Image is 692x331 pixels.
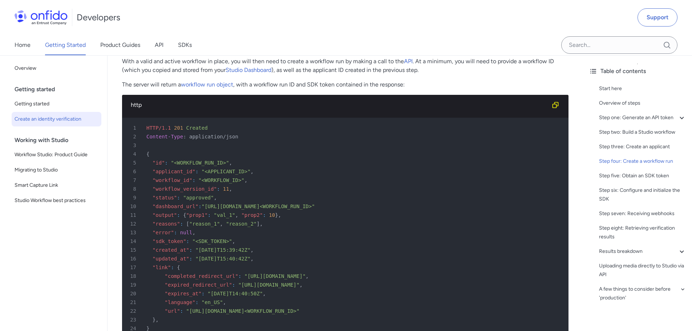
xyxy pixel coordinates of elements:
[186,212,208,218] span: "prop1"
[189,134,238,140] span: application/json
[183,195,214,201] span: "approved"
[599,224,686,241] div: Step eight: Retrieving verification results
[15,10,68,25] img: Onfido Logo
[214,212,235,218] span: "val_1"
[214,195,216,201] span: ,
[153,256,189,262] span: "updated_at"
[125,124,141,132] span: 1
[229,160,232,166] span: ,
[153,247,189,253] span: "created_at"
[251,256,254,262] span: ,
[599,99,686,108] a: Overview of steps
[232,282,235,288] span: :
[125,150,141,158] span: 4
[195,299,198,305] span: :
[198,177,244,183] span: "<WORKFLOW_ID>"
[12,148,101,162] a: Workflow Studio: Product Guide
[153,317,155,323] span: }
[146,151,149,157] span: {
[153,186,217,192] span: "workflow_version_id"
[15,166,98,174] span: Migrating to Studio
[195,256,251,262] span: "[DATE]T15:40:42Z"
[202,169,251,174] span: "<APPLICANT_ID>"
[599,285,686,302] div: A few things to consider before 'production'
[171,265,174,270] span: :
[153,238,186,244] span: "sdk_token"
[125,141,141,150] span: 3
[189,247,192,253] span: :
[165,291,202,296] span: "expires_at"
[125,167,141,176] span: 6
[12,112,101,126] a: Create an identity verification
[278,212,281,218] span: ,
[146,125,171,131] span: HTTP/1.1
[177,195,180,201] span: :
[260,221,263,227] span: ,
[125,263,141,272] span: 17
[177,265,180,270] span: {
[251,169,254,174] span: ,
[15,82,104,97] div: Getting started
[186,125,208,131] span: Created
[238,282,300,288] span: "[URL][DOMAIN_NAME]"
[125,315,141,324] span: 23
[153,230,174,235] span: "error"
[165,308,180,314] span: "url"
[599,209,686,218] a: Step seven: Receiving webhooks
[192,230,195,235] span: ,
[263,212,266,218] span: :
[125,272,141,280] span: 18
[165,160,168,166] span: :
[125,176,141,185] span: 7
[202,299,223,305] span: "en_US"
[263,291,266,296] span: ,
[251,247,254,253] span: ,
[599,113,686,122] a: Step one: Generate an API token
[599,142,686,151] a: Step three: Create an applicant
[208,291,263,296] span: "[DATE]T14:40:50Z"
[155,317,158,323] span: ,
[561,36,677,54] input: Onfido search input field
[599,128,686,137] a: Step two: Build a Studio workflow
[180,221,183,227] span: :
[638,8,677,27] a: Support
[15,196,98,205] span: Studio Workflow best practices
[599,157,686,166] a: Step four: Create a workflow run
[548,98,563,112] button: Copy code snippet button
[122,80,568,89] p: The server will return a , with a workflow run ID and SDK token contained in the response:
[153,169,195,174] span: "applicant_id"
[131,101,548,109] div: http
[202,203,315,209] span: "[URL][DOMAIN_NAME]<WORKFLOW_RUN_ID>"
[15,35,31,55] a: Home
[589,67,686,76] div: Table of contents
[125,211,141,219] span: 11
[599,262,686,279] a: Uploading media directly to Studio via API
[15,181,98,190] span: Smart Capture Link
[12,178,101,193] a: Smart Capture Link
[186,308,300,314] span: "[URL][DOMAIN_NAME]<WORKFLOW_RUN_ID>"
[15,133,104,148] div: Working with Studio
[269,212,275,218] span: 10
[15,150,98,159] span: Workflow Studio: Product Guide
[125,193,141,202] span: 9
[183,212,186,218] span: {
[181,81,233,88] a: workflow run object
[195,247,251,253] span: "[DATE]T15:39:42Z"
[77,12,120,23] h1: Developers
[125,219,141,228] span: 12
[223,299,226,305] span: ,
[189,256,192,262] span: :
[183,134,186,140] span: :
[599,186,686,203] a: Step six: Configure and initialize the SDK
[125,298,141,307] span: 21
[125,202,141,211] span: 10
[599,247,686,256] div: Results breakdown
[174,125,183,131] span: 201
[171,160,229,166] span: "<WORKFLOW_RUN_ID>"
[186,238,189,244] span: :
